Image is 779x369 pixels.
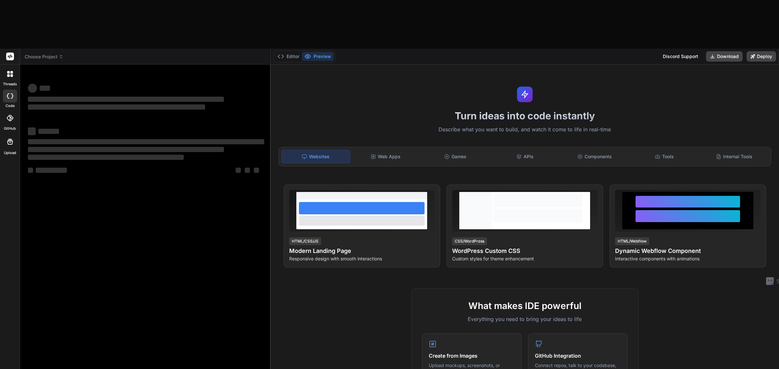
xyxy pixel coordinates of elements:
[289,237,321,245] div: HTML/CSS/JS
[491,150,559,163] div: APIs
[452,256,598,262] p: Custom styles for theme enhancement
[281,150,351,163] div: Websites
[289,246,435,256] h4: Modern Landing Page
[535,352,621,360] h4: GitHub Integration
[36,168,67,173] span: ‌
[747,51,776,62] button: Deploy
[452,237,487,245] div: CSS/WordPress
[28,127,36,135] span: ‌
[275,125,775,134] p: Describe what you want to build, and watch it come to life in real-time
[28,155,184,160] span: ‌
[452,246,598,256] h4: WordPress Custom CSS
[352,150,420,163] div: Web Apps
[421,150,490,163] div: Games
[40,86,50,91] span: ‌
[28,104,205,110] span: ‌
[4,126,16,131] label: GitHub
[275,110,775,122] h1: Turn ideas into code instantly
[429,352,515,360] h4: Create from Images
[302,52,334,61] button: Preview
[254,168,259,173] span: ‌
[28,84,37,93] span: ‌
[561,150,629,163] div: Components
[422,299,628,313] h2: What makes IDE powerful
[28,97,224,102] span: ‌
[28,139,264,144] span: ‌
[659,51,702,62] div: Discord Support
[6,103,15,109] label: code
[700,150,768,163] div: Internal Tools
[236,168,241,173] span: ‌
[245,168,250,173] span: ‌
[422,315,628,323] p: Everything you need to bring your ideas to life
[28,168,33,173] span: ‌
[3,81,17,87] label: threads
[4,150,16,156] label: Upload
[630,150,699,163] div: Tools
[615,246,760,256] h4: Dynamic Webflow Component
[615,237,649,245] div: HTML/Webflow
[289,256,435,262] p: Responsive design with smooth interactions
[25,54,63,60] span: Choose Project
[275,52,302,61] button: Editor
[38,129,59,134] span: ‌
[706,51,743,62] button: Download
[615,256,760,262] p: Interactive components with animations
[28,147,224,152] span: ‌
